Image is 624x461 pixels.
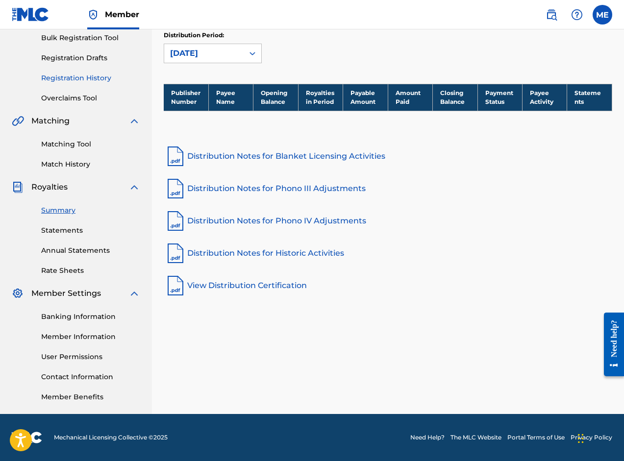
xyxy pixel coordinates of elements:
[593,5,612,24] div: User Menu
[164,242,187,265] img: pdf
[12,432,42,443] img: logo
[41,73,140,83] a: Registration History
[105,9,139,20] span: Member
[164,177,187,200] img: pdf
[410,433,445,442] a: Need Help?
[41,225,140,236] a: Statements
[507,433,565,442] a: Portal Terms of Use
[450,433,501,442] a: The MLC Website
[41,159,140,170] a: Match History
[170,48,238,59] div: [DATE]
[477,84,522,111] th: Payment Status
[164,274,612,297] a: View Distribution Certification
[128,181,140,193] img: expand
[12,7,50,22] img: MLC Logo
[41,312,140,322] a: Banking Information
[253,84,298,111] th: Opening Balance
[41,53,140,63] a: Registration Drafts
[41,33,140,43] a: Bulk Registration Tool
[164,177,612,200] a: Distribution Notes for Phono III Adjustments
[41,93,140,103] a: Overclaims Tool
[546,9,557,21] img: search
[523,84,567,111] th: Payee Activity
[164,209,187,233] img: pdf
[128,288,140,299] img: expand
[12,288,24,299] img: Member Settings
[164,145,612,168] a: Distribution Notes for Blanket Licensing Activities
[542,5,561,24] a: Public Search
[388,84,432,111] th: Amount Paid
[575,414,624,461] iframe: Chat Widget
[41,352,140,362] a: User Permissions
[578,424,584,453] div: Drag
[164,84,208,111] th: Publisher Number
[571,9,583,21] img: help
[87,9,99,21] img: Top Rightsholder
[343,84,388,111] th: Payable Amount
[164,209,612,233] a: Distribution Notes for Phono IV Adjustments
[31,115,70,127] span: Matching
[567,5,587,24] div: Help
[128,115,140,127] img: expand
[31,181,68,193] span: Royalties
[12,181,24,193] img: Royalties
[41,332,140,342] a: Member Information
[164,274,187,297] img: pdf
[164,31,262,40] p: Distribution Period:
[208,84,253,111] th: Payee Name
[41,139,140,149] a: Matching Tool
[41,372,140,382] a: Contact Information
[41,245,140,256] a: Annual Statements
[31,288,101,299] span: Member Settings
[41,205,140,216] a: Summary
[567,84,612,111] th: Statements
[164,145,187,168] img: pdf
[12,115,24,127] img: Matching
[54,433,168,442] span: Mechanical Licensing Collective © 2025
[41,392,140,402] a: Member Benefits
[571,433,612,442] a: Privacy Policy
[164,242,612,265] a: Distribution Notes for Historic Activities
[433,84,477,111] th: Closing Balance
[597,304,624,385] iframe: Resource Center
[298,84,343,111] th: Royalties in Period
[41,266,140,276] a: Rate Sheets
